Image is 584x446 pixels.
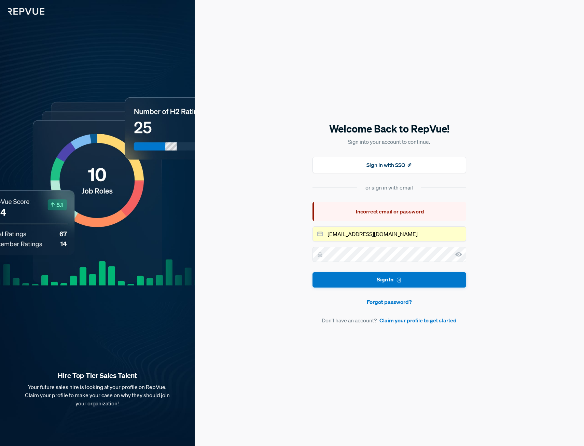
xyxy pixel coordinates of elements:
[312,157,466,173] button: Sign In with SSO
[312,298,466,306] a: Forgot password?
[312,138,466,146] p: Sign into your account to continue.
[365,183,413,192] div: or sign in with email
[312,272,466,288] button: Sign In
[312,202,466,221] div: Incorrect email or password
[312,122,466,136] h5: Welcome Back to RepVue!
[379,316,457,324] a: Claim your profile to get started
[11,371,184,380] strong: Hire Top-Tier Sales Talent
[11,383,184,407] p: Your future sales hire is looking at your profile on RepVue. Claim your profile to make your case...
[312,226,466,241] input: Email address
[312,316,466,324] article: Don't have an account?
